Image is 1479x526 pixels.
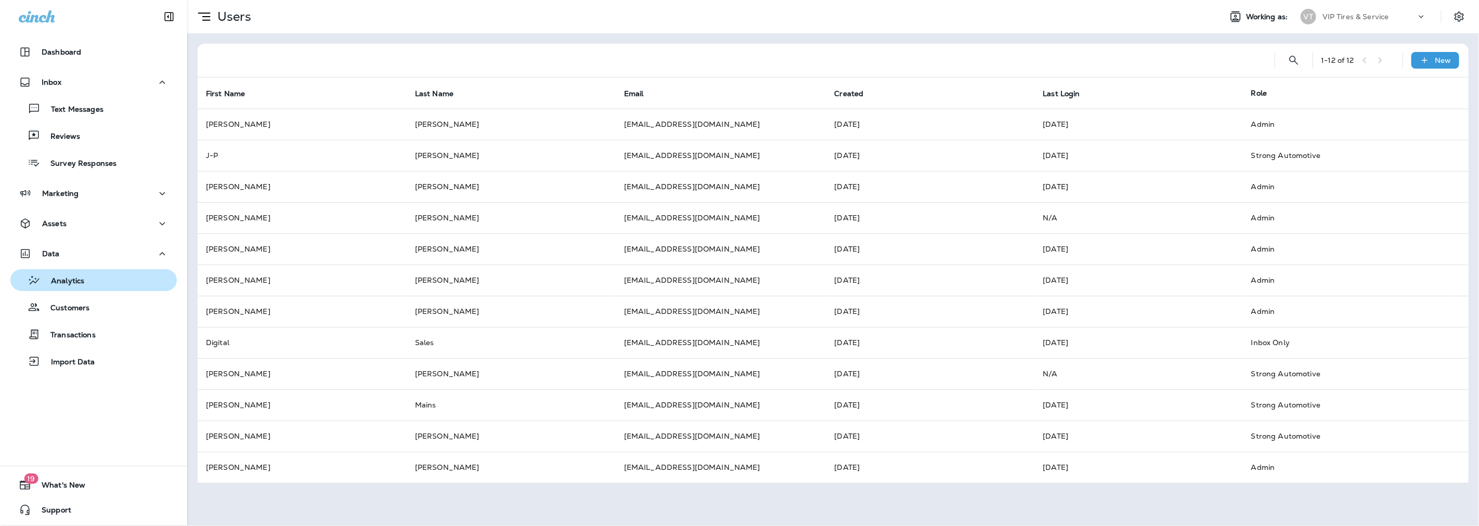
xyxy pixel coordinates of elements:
[835,89,864,98] span: Created
[1243,296,1452,327] td: Admin
[206,89,245,98] span: First Name
[41,358,95,367] p: Import Data
[213,9,252,24] p: Users
[1321,56,1354,64] div: 1 - 12 of 12
[1034,202,1242,233] td: N/A
[198,389,407,420] td: [PERSON_NAME]
[198,140,407,171] td: J-P
[1283,50,1304,71] button: Search Users
[198,233,407,265] td: [PERSON_NAME]
[10,269,177,291] button: Analytics
[1243,202,1452,233] td: Admin
[826,327,1035,358] td: [DATE]
[1034,265,1242,296] td: [DATE]
[616,420,826,452] td: [EMAIL_ADDRESS][DOMAIN_NAME]
[624,89,657,98] span: Email
[1043,89,1093,98] span: Last Login
[10,125,177,147] button: Reviews
[616,389,826,420] td: [EMAIL_ADDRESS][DOMAIN_NAME]
[10,72,177,93] button: Inbox
[616,171,826,202] td: [EMAIL_ADDRESS][DOMAIN_NAME]
[616,296,826,327] td: [EMAIL_ADDRESS][DOMAIN_NAME]
[1243,327,1452,358] td: Inbox Only
[10,323,177,345] button: Transactions
[1034,171,1242,202] td: [DATE]
[31,481,85,493] span: What's New
[10,42,177,62] button: Dashboard
[24,474,38,484] span: 19
[1034,140,1242,171] td: [DATE]
[198,358,407,389] td: [PERSON_NAME]
[826,358,1035,389] td: [DATE]
[10,243,177,264] button: Data
[616,327,826,358] td: [EMAIL_ADDRESS][DOMAIN_NAME]
[407,389,616,420] td: Mains
[616,140,826,171] td: [EMAIL_ADDRESS][DOMAIN_NAME]
[40,304,89,313] p: Customers
[826,452,1035,483] td: [DATE]
[407,233,616,265] td: [PERSON_NAME]
[31,506,71,518] span: Support
[826,171,1035,202] td: [DATE]
[1043,89,1080,98] span: Last Login
[198,171,407,202] td: [PERSON_NAME]
[407,202,616,233] td: [PERSON_NAME]
[1243,171,1452,202] td: Admin
[10,152,177,174] button: Survey Responses
[835,89,877,98] span: Created
[407,452,616,483] td: [PERSON_NAME]
[10,475,177,495] button: 19What's New
[407,296,616,327] td: [PERSON_NAME]
[42,219,67,228] p: Assets
[407,171,616,202] td: [PERSON_NAME]
[826,420,1035,452] td: [DATE]
[198,420,407,452] td: [PERSON_NAME]
[198,109,407,140] td: [PERSON_NAME]
[198,327,407,358] td: Digital
[1243,452,1452,483] td: Admin
[1034,233,1242,265] td: [DATE]
[42,48,81,56] p: Dashboard
[1450,7,1469,26] button: Settings
[10,499,177,520] button: Support
[407,327,616,358] td: Sales
[407,358,616,389] td: [PERSON_NAME]
[616,265,826,296] td: [EMAIL_ADDRESS][DOMAIN_NAME]
[198,202,407,233] td: [PERSON_NAME]
[10,350,177,372] button: Import Data
[42,189,79,198] p: Marketing
[1243,358,1452,389] td: Strong Automotive
[616,202,826,233] td: [EMAIL_ADDRESS][DOMAIN_NAME]
[407,265,616,296] td: [PERSON_NAME]
[826,202,1035,233] td: [DATE]
[41,277,84,286] p: Analytics
[1301,9,1316,24] div: VT
[826,140,1035,171] td: [DATE]
[1034,109,1242,140] td: [DATE]
[1243,420,1452,452] td: Strong Automotive
[40,132,80,142] p: Reviews
[407,420,616,452] td: [PERSON_NAME]
[42,78,61,86] p: Inbox
[40,159,116,169] p: Survey Responses
[10,98,177,120] button: Text Messages
[154,6,184,27] button: Collapse Sidebar
[41,105,103,115] p: Text Messages
[826,265,1035,296] td: [DATE]
[407,140,616,171] td: [PERSON_NAME]
[206,89,258,98] span: First Name
[616,452,826,483] td: [EMAIL_ADDRESS][DOMAIN_NAME]
[198,265,407,296] td: [PERSON_NAME]
[1034,296,1242,327] td: [DATE]
[1243,109,1452,140] td: Admin
[10,183,177,204] button: Marketing
[1243,140,1452,171] td: Strong Automotive
[616,358,826,389] td: [EMAIL_ADDRESS][DOMAIN_NAME]
[1034,358,1242,389] td: N/A
[624,89,644,98] span: Email
[826,296,1035,327] td: [DATE]
[42,249,60,258] p: Data
[616,109,826,140] td: [EMAIL_ADDRESS][DOMAIN_NAME]
[198,296,407,327] td: [PERSON_NAME]
[1034,389,1242,420] td: [DATE]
